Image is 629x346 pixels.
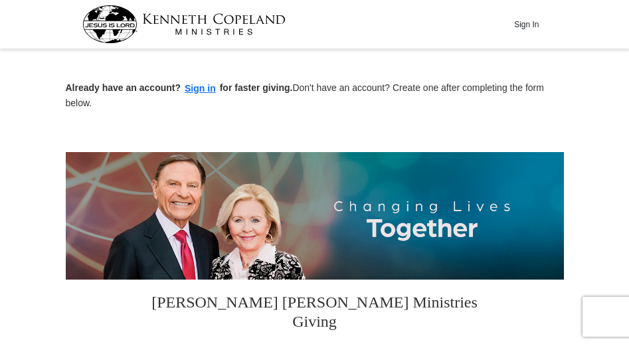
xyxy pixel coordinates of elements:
[507,14,547,35] button: Sign In
[66,82,293,93] strong: Already have an account? for faster giving.
[66,81,564,110] p: Don't have an account? Create one after completing the form below.
[82,5,286,43] img: kcm-header-logo.svg
[181,81,220,96] button: Sign in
